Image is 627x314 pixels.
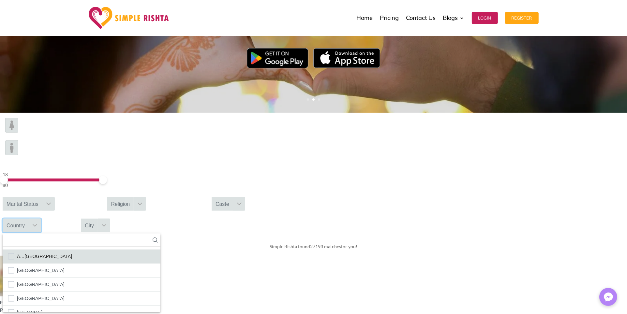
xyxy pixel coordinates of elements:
div: City [81,219,98,232]
a: Blogs [443,2,465,34]
img: Messenger [602,291,615,304]
a: Register [505,2,539,34]
li: Ã…land Islands [3,250,160,264]
a: 3 [318,98,320,101]
span: [GEOGRAPHIC_DATA] [17,294,65,303]
span: [GEOGRAPHIC_DATA] [17,280,65,289]
div: Domain Overview [25,38,58,43]
img: tab_domain_overview_orange.svg [18,38,23,43]
li: Albania [3,278,160,292]
div: Caste [212,197,233,211]
div: Domain: [DOMAIN_NAME] [17,17,72,22]
img: logo_orange.svg [10,10,16,16]
button: Register [505,12,539,24]
a: 2 [312,98,315,101]
span: Simple Rishta found for you! [270,244,357,249]
a: 1 [307,98,309,101]
span: 27193 matches [310,244,341,249]
a: Home [357,2,373,34]
a: Contact Us [406,2,436,34]
span: Ã…[GEOGRAPHIC_DATA] [17,252,72,261]
button: Login [472,12,498,24]
div: 80 [3,181,102,189]
div: 18 [3,171,102,178]
div: Marital Status [3,197,42,211]
: سمپل رشتہ اپنی طرز کا ایک منفرد رشتہ پلیٹ فارم ہے۔جہاں نہ صرف آپ اپنے لئے بہترین جیون ساتھی کا ان... [158,7,469,71]
img: website_grey.svg [10,17,16,22]
img: tab_keywords_by_traffic_grey.svg [65,38,70,43]
div: Religion [107,197,134,211]
div: v 4.0.25 [18,10,32,16]
div: Country [3,219,29,232]
a: Pricing [380,2,399,34]
li: Algeria [3,292,160,306]
img: Google Play [247,48,308,68]
a: Login [472,2,498,34]
li: Afghanistan [3,264,160,278]
span: [GEOGRAPHIC_DATA] [17,266,65,275]
div: Keywords by Traffic [72,38,110,43]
